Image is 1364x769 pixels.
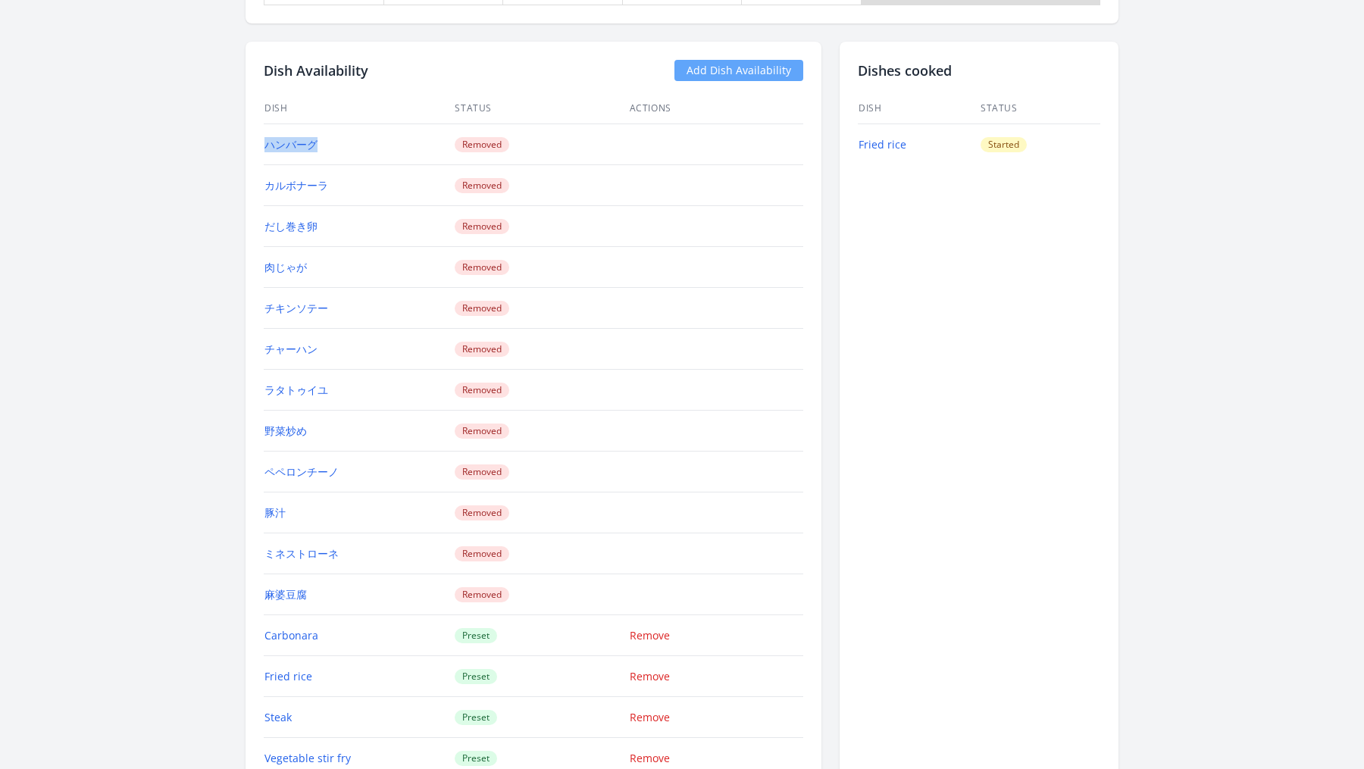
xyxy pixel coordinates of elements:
[455,342,509,357] span: Removed
[858,60,1100,81] h2: Dishes cooked
[981,137,1027,152] span: Started
[264,464,339,479] a: ペペロンチーノ
[264,628,318,642] a: Carbonara
[455,424,509,439] span: Removed
[630,669,670,683] a: Remove
[264,587,307,602] a: 麻婆豆腐
[455,587,509,602] span: Removed
[455,137,509,152] span: Removed
[674,60,803,81] a: Add Dish Availability
[264,505,286,520] a: 豚汁
[264,178,328,192] a: カルボナーラ
[264,383,328,397] a: ラタトゥイユ
[858,93,980,124] th: Dish
[455,546,509,561] span: Removed
[264,219,318,233] a: だし巻き卵
[455,751,497,766] span: Preset
[264,751,351,765] a: Vegetable stir fry
[455,178,509,193] span: Removed
[264,93,454,124] th: Dish
[630,710,670,724] a: Remove
[630,751,670,765] a: Remove
[455,383,509,398] span: Removed
[264,60,368,81] h2: Dish Availability
[264,301,328,315] a: チキンソテー
[264,669,312,683] a: Fried rice
[455,301,509,316] span: Removed
[455,669,497,684] span: Preset
[264,137,318,152] a: ハンバーグ
[455,505,509,520] span: Removed
[455,710,497,725] span: Preset
[454,93,628,124] th: Status
[455,464,509,480] span: Removed
[455,260,509,275] span: Removed
[264,424,307,438] a: 野菜炒め
[859,137,906,152] a: Fried rice
[264,342,318,356] a: チャーハン
[630,628,670,642] a: Remove
[980,93,1100,124] th: Status
[455,219,509,234] span: Removed
[264,546,339,561] a: ミネストローネ
[629,93,803,124] th: Actions
[455,628,497,643] span: Preset
[264,260,307,274] a: 肉じゃが
[264,710,292,724] a: Steak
